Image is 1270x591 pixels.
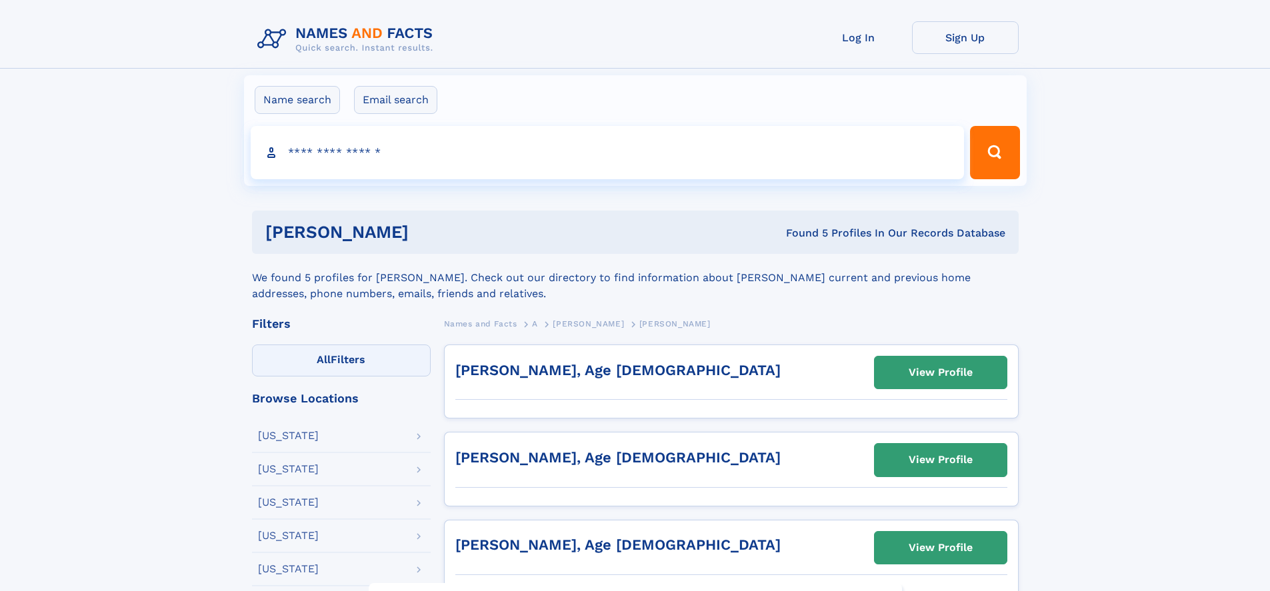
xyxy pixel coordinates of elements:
label: Email search [354,86,437,114]
span: [PERSON_NAME] [639,319,711,328]
h1: [PERSON_NAME] [265,224,597,241]
div: We found 5 profiles for [PERSON_NAME]. Check out our directory to find information about [PERSON_... [252,254,1019,302]
div: View Profile [909,444,973,475]
a: [PERSON_NAME], Age [DEMOGRAPHIC_DATA] [455,536,781,553]
div: [US_STATE] [258,564,319,574]
span: A [532,319,538,328]
span: [PERSON_NAME] [553,319,624,328]
div: [US_STATE] [258,464,319,474]
input: search input [251,126,965,179]
label: Filters [252,344,431,376]
div: Found 5 Profiles In Our Records Database [597,226,1005,241]
div: View Profile [909,357,973,388]
a: Log In [805,21,912,54]
a: A [532,315,538,332]
a: Names and Facts [444,315,517,332]
div: [US_STATE] [258,530,319,541]
label: Name search [255,86,340,114]
img: Logo Names and Facts [252,21,444,57]
a: [PERSON_NAME], Age [DEMOGRAPHIC_DATA] [455,362,781,378]
a: View Profile [875,444,1007,476]
a: [PERSON_NAME], Age [DEMOGRAPHIC_DATA] [455,449,781,466]
div: Browse Locations [252,392,431,404]
a: Sign Up [912,21,1019,54]
span: All [317,353,331,366]
a: [PERSON_NAME] [553,315,624,332]
div: Filters [252,318,431,330]
div: [US_STATE] [258,430,319,441]
button: Search Button [970,126,1019,179]
div: View Profile [909,532,973,563]
a: View Profile [875,356,1007,388]
div: [US_STATE] [258,497,319,508]
a: View Profile [875,532,1007,564]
